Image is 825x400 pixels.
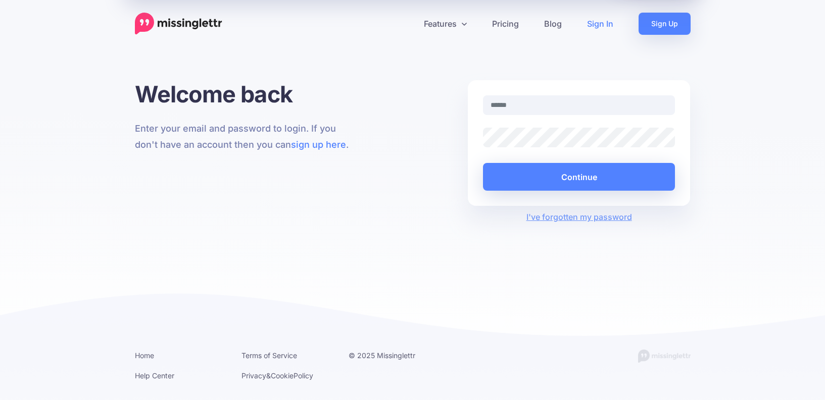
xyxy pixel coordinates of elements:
a: Sign In [574,13,626,35]
a: Sign Up [639,13,691,35]
a: Cookie [271,371,294,380]
a: I've forgotten my password [526,212,632,222]
a: sign up here [291,139,346,150]
li: & Policy [241,369,333,382]
a: Pricing [479,13,531,35]
h1: Welcome back [135,80,358,108]
button: Continue [483,163,675,191]
a: Terms of Service [241,351,297,360]
p: Enter your email and password to login. If you don't have an account then you can . [135,121,358,153]
a: Privacy [241,371,266,380]
a: Features [411,13,479,35]
a: Help Center [135,371,174,380]
a: Home [135,351,154,360]
li: © 2025 Missinglettr [349,349,441,362]
a: Blog [531,13,574,35]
